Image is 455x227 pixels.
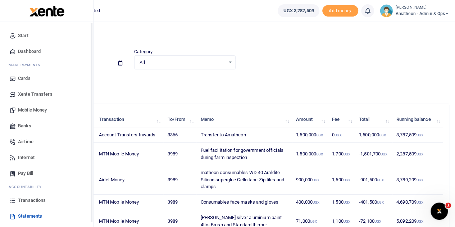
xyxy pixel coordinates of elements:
[381,152,387,156] small: UGX
[95,112,164,127] th: Transaction: activate to sort column ascending
[18,154,35,161] span: Internet
[335,133,341,137] small: UGX
[6,71,87,86] a: Cards
[27,78,449,86] p: Download
[6,28,87,44] a: Start
[163,112,196,127] th: To/From: activate to sort column ascending
[292,165,328,195] td: 900,000
[95,165,164,195] td: Airtel Money
[292,143,328,165] td: 1,500,000
[380,4,449,17] a: profile-user [PERSON_NAME] Amatheon - Admin & Ops
[163,143,196,165] td: 3989
[328,143,355,165] td: 1,700
[283,7,314,14] span: UGX 3,787,509
[392,165,443,195] td: 3,789,209
[6,86,87,102] a: Xente Transfers
[417,152,423,156] small: UGX
[343,200,350,204] small: UGX
[12,62,40,68] span: ake Payments
[95,143,164,165] td: MTN Mobile Money
[18,138,33,145] span: Airtime
[392,195,443,210] td: 4,690,709
[18,91,53,98] span: Xente Transfers
[392,112,443,127] th: Running balance: activate to sort column ascending
[316,152,323,156] small: UGX
[310,219,317,223] small: UGX
[18,197,46,204] span: Transactions
[27,31,449,39] h4: Statements
[196,195,292,210] td: Consumables face masks and gloves
[328,112,355,127] th: Fee: activate to sort column ascending
[431,203,448,220] iframe: Intercom live chat
[322,5,358,17] li: Toup your wallet
[140,59,225,66] span: All
[163,127,196,143] td: 3366
[292,127,328,143] td: 1,500,000
[417,219,423,223] small: UGX
[6,134,87,150] a: Airtime
[396,5,449,11] small: [PERSON_NAME]
[163,195,196,210] td: 3989
[355,143,392,165] td: -1,501,700
[379,133,386,137] small: UGX
[322,8,358,13] a: Add money
[6,208,87,224] a: Statements
[417,133,423,137] small: UGX
[6,102,87,118] a: Mobile Money
[328,165,355,195] td: 1,500
[392,127,443,143] td: 3,787,509
[377,200,384,204] small: UGX
[29,6,64,17] img: logo-large
[18,48,41,55] span: Dashboard
[278,4,319,17] a: UGX 3,787,509
[163,165,196,195] td: 3989
[95,127,164,143] td: Account Transfers Inwards
[313,178,319,182] small: UGX
[14,184,41,190] span: countability
[95,195,164,210] td: MTN Mobile Money
[6,44,87,59] a: Dashboard
[18,213,42,220] span: Statements
[396,10,449,17] span: Amatheon - Admin & Ops
[380,4,393,17] img: profile-user
[18,122,31,130] span: Banks
[343,152,350,156] small: UGX
[18,75,31,82] span: Cards
[18,106,47,114] span: Mobile Money
[374,219,381,223] small: UGX
[275,4,322,17] li: Wallet ballance
[196,165,292,195] td: matheon consumables WD 40 Araldite Silicon superglue Cello tape Zip tiles and clamps
[6,165,87,181] a: Pay Bill
[196,127,292,143] td: Transfer to Amatheon
[6,181,87,192] li: Ac
[355,112,392,127] th: Total: activate to sort column ascending
[343,219,350,223] small: UGX
[6,59,87,71] li: M
[313,200,319,204] small: UGX
[134,48,153,55] label: Category
[417,178,423,182] small: UGX
[6,192,87,208] a: Transactions
[355,165,392,195] td: -901,500
[292,195,328,210] td: 400,000
[355,127,392,143] td: 1,500,000
[196,112,292,127] th: Memo: activate to sort column ascending
[377,178,384,182] small: UGX
[343,178,350,182] small: UGX
[417,200,423,204] small: UGX
[322,5,358,17] span: Add money
[196,143,292,165] td: Fuel facilitation for government officials during farm inspection
[18,32,28,39] span: Start
[328,195,355,210] td: 1,500
[6,118,87,134] a: Banks
[328,127,355,143] td: 0
[316,133,323,137] small: UGX
[355,195,392,210] td: -401,500
[445,203,451,208] span: 1
[292,112,328,127] th: Amount: activate to sort column ascending
[29,8,64,13] a: logo-small logo-large logo-large
[6,150,87,165] a: Internet
[18,170,33,177] span: Pay Bill
[392,143,443,165] td: 2,287,509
